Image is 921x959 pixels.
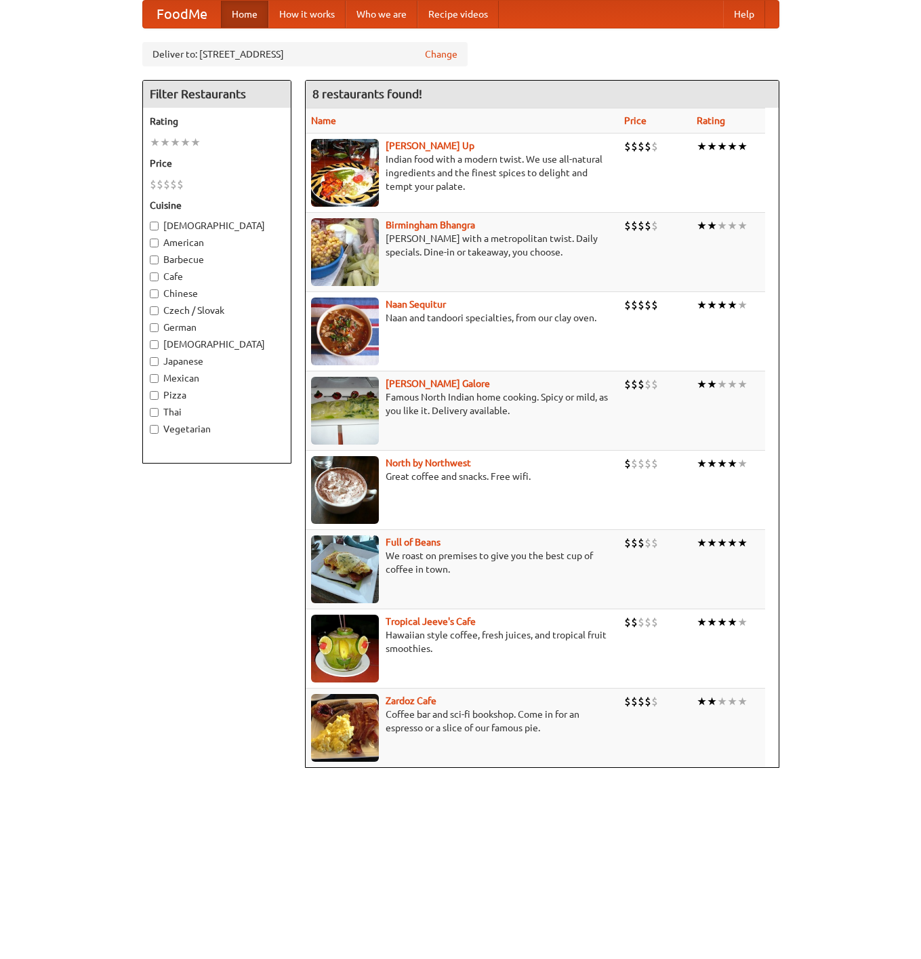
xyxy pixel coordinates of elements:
input: Barbecue [150,256,159,264]
img: bhangra.jpg [311,218,379,286]
h4: Filter Restaurants [143,81,291,108]
li: $ [644,218,651,233]
input: Chinese [150,289,159,298]
li: $ [638,218,644,233]
li: $ [157,177,163,192]
li: ★ [707,615,717,630]
li: ★ [737,218,748,233]
label: Cafe [150,270,284,283]
li: ★ [737,694,748,709]
li: $ [638,139,644,154]
li: ★ [697,694,707,709]
input: Vegetarian [150,425,159,434]
li: $ [631,535,638,550]
li: ★ [737,139,748,154]
label: [DEMOGRAPHIC_DATA] [150,219,284,232]
a: Help [723,1,765,28]
p: Hawaiian style coffee, fresh juices, and tropical fruit smoothies. [311,628,614,655]
li: ★ [707,218,717,233]
li: ★ [727,218,737,233]
li: ★ [707,694,717,709]
li: $ [651,456,658,471]
a: Rating [697,115,725,126]
li: ★ [717,139,727,154]
b: [PERSON_NAME] Up [386,140,474,151]
li: ★ [697,456,707,471]
p: Indian food with a modern twist. We use all-natural ingredients and the finest spices to delight ... [311,152,614,193]
p: [PERSON_NAME] with a metropolitan twist. Daily specials. Dine-in or takeaway, you choose. [311,232,614,259]
img: north.jpg [311,456,379,524]
a: Birmingham Bhangra [386,220,475,230]
li: ★ [707,456,717,471]
li: $ [631,218,638,233]
a: Tropical Jeeve's Cafe [386,616,476,627]
li: ★ [727,377,737,392]
input: Pizza [150,391,159,400]
li: $ [644,535,651,550]
img: currygalore.jpg [311,377,379,445]
label: Japanese [150,354,284,368]
li: ★ [737,615,748,630]
li: ★ [717,456,727,471]
input: Cafe [150,272,159,281]
a: Full of Beans [386,537,441,548]
a: [PERSON_NAME] Galore [386,378,490,389]
li: $ [631,298,638,312]
li: $ [624,535,631,550]
p: Naan and tandoori specialties, from our clay oven. [311,311,614,325]
li: $ [651,139,658,154]
li: $ [624,218,631,233]
li: ★ [717,615,727,630]
label: Mexican [150,371,284,385]
li: ★ [190,135,201,150]
li: $ [638,535,644,550]
label: Pizza [150,388,284,402]
li: $ [177,177,184,192]
li: $ [651,298,658,312]
label: Czech / Slovak [150,304,284,317]
li: $ [638,456,644,471]
li: ★ [727,615,737,630]
li: $ [644,377,651,392]
input: Mexican [150,374,159,383]
p: We roast on premises to give you the best cup of coffee in town. [311,549,614,576]
li: ★ [697,139,707,154]
li: ★ [727,298,737,312]
h5: Price [150,157,284,170]
b: Naan Sequitur [386,299,446,310]
h5: Rating [150,115,284,128]
li: $ [644,298,651,312]
img: curryup.jpg [311,139,379,207]
li: ★ [737,535,748,550]
li: $ [651,615,658,630]
a: Home [221,1,268,28]
li: $ [651,535,658,550]
li: $ [170,177,177,192]
h5: Cuisine [150,199,284,212]
img: naansequitur.jpg [311,298,379,365]
li: $ [624,456,631,471]
li: ★ [727,456,737,471]
li: $ [163,177,170,192]
b: Zardoz Cafe [386,695,436,706]
li: ★ [697,535,707,550]
a: Name [311,115,336,126]
img: zardoz.jpg [311,694,379,762]
li: $ [150,177,157,192]
input: Czech / Slovak [150,306,159,315]
p: Famous North Indian home cooking. Spicy or mild, as you like it. Delivery available. [311,390,614,417]
li: ★ [727,535,737,550]
ng-pluralize: 8 restaurants found! [312,87,422,100]
li: ★ [697,615,707,630]
li: ★ [737,456,748,471]
a: Change [425,47,457,61]
label: Thai [150,405,284,419]
a: Who we are [346,1,417,28]
a: Recipe videos [417,1,499,28]
input: Thai [150,408,159,417]
label: Chinese [150,287,284,300]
